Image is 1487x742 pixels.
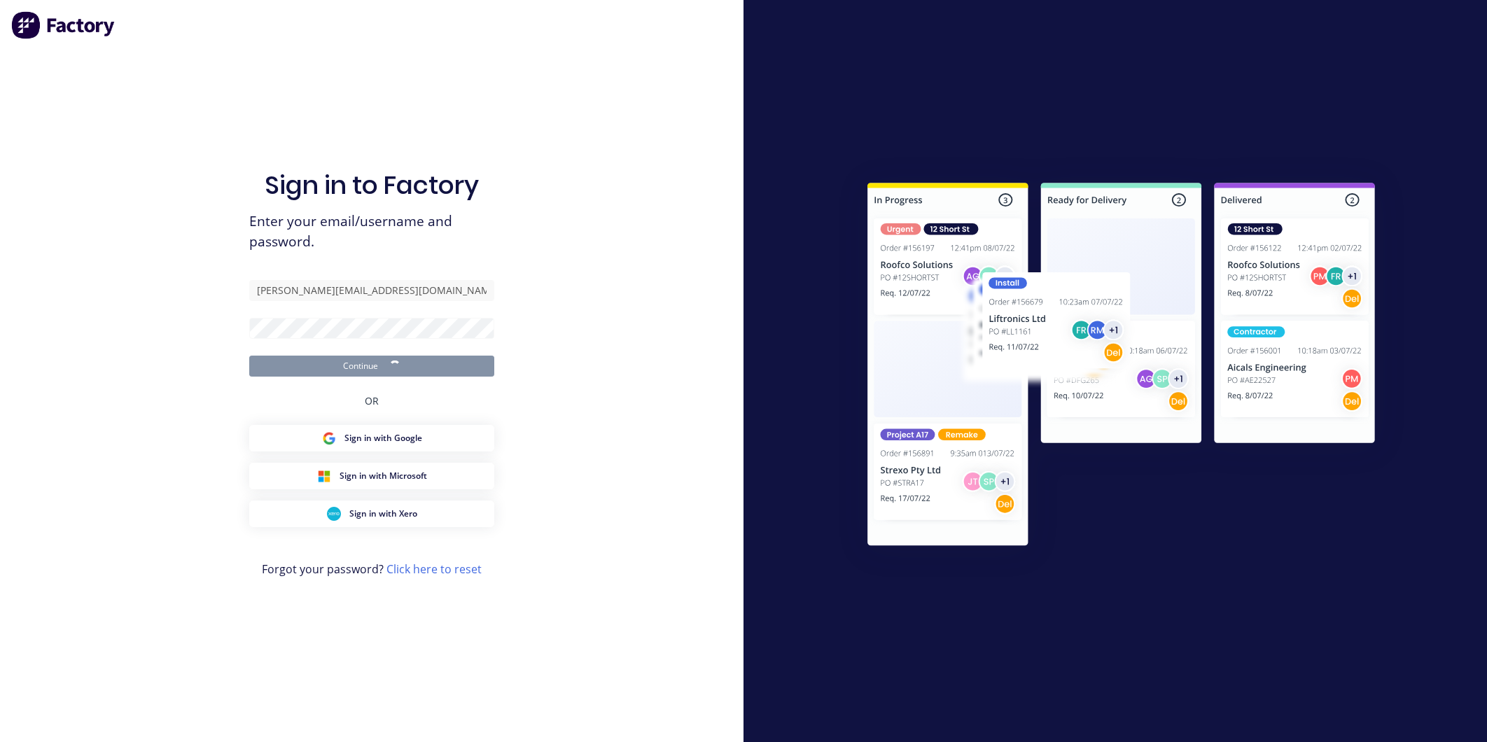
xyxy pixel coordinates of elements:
a: Click here to reset [386,561,482,577]
img: Sign in [837,155,1406,579]
span: Enter your email/username and password. [249,211,494,252]
img: Google Sign in [322,431,336,445]
img: Microsoft Sign in [317,469,331,483]
button: Google Sign inSign in with Google [249,425,494,451]
span: Forgot your password? [262,561,482,577]
img: Xero Sign in [327,507,341,521]
button: Microsoft Sign inSign in with Microsoft [249,463,494,489]
button: Xero Sign inSign in with Xero [249,500,494,527]
span: Sign in with Xero [349,507,417,520]
h1: Sign in to Factory [265,170,479,200]
img: Factory [11,11,116,39]
span: Sign in with Microsoft [340,470,427,482]
button: Continue [249,356,494,377]
div: OR [365,377,379,425]
input: Email/Username [249,280,494,301]
span: Sign in with Google [344,432,422,444]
